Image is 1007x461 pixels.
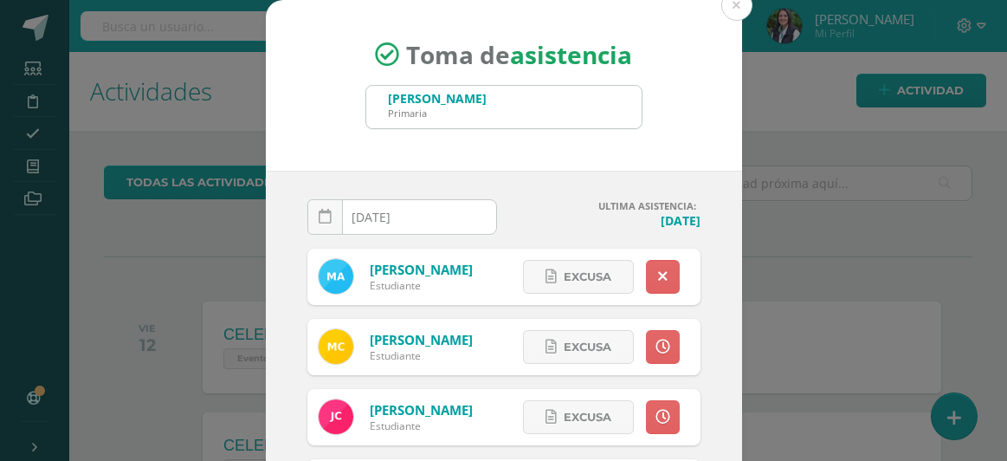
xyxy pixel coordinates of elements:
[523,330,634,364] a: Excusa
[388,90,487,107] div: [PERSON_NAME]
[511,199,700,212] h4: ULTIMA ASISTENCIA:
[564,261,611,293] span: Excusa
[523,260,634,294] a: Excusa
[370,419,473,433] div: Estudiante
[319,259,353,294] img: 22509e220fa67ca8ede2068a55008dd1.png
[319,329,353,364] img: 61f345494530214f215d7d8af1fd39b6.png
[370,278,473,293] div: Estudiante
[523,400,634,434] a: Excusa
[308,200,496,234] input: Fecha de Inasistencia
[319,399,353,434] img: 2d176ae13125fb3c891cb544b0e13ac8.png
[366,86,642,128] input: Busca un grado o sección aquí...
[406,38,632,71] span: Toma de
[511,212,700,229] h4: [DATE]
[564,401,611,433] span: Excusa
[370,331,473,348] a: [PERSON_NAME]
[510,38,632,71] strong: asistencia
[564,331,611,363] span: Excusa
[388,107,487,120] div: Primaria
[370,348,473,363] div: Estudiante
[370,261,473,278] a: [PERSON_NAME]
[370,401,473,419] a: [PERSON_NAME]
